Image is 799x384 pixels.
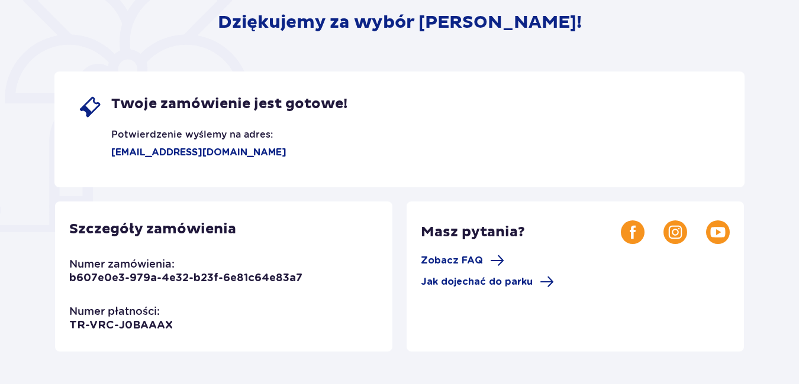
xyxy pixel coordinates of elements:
p: Numer płatności: [69,304,160,318]
p: Szczegóły zamówienia [69,220,236,238]
p: Dziękujemy za wybór [PERSON_NAME]! [218,11,582,34]
p: Numer zamówienia: [69,257,175,271]
span: Zobacz FAQ [421,254,483,267]
span: Jak dojechać do parku [421,275,533,288]
p: TR-VRC-J0BAAAX [69,318,173,333]
img: Facebook [621,220,645,244]
img: Instagram [663,220,687,244]
img: single ticket icon [78,95,102,119]
p: Masz pytania? [421,223,621,241]
a: Jak dojechać do parku [421,275,554,289]
span: Twoje zamówienie jest gotowe! [111,95,347,113]
img: Youtube [706,220,730,244]
p: b607e0e3-979a-4e32-b23f-6e81c64e83a7 [69,271,302,285]
p: [EMAIL_ADDRESS][DOMAIN_NAME] [78,146,286,159]
p: Potwierdzenie wyślemy na adres: [78,119,273,141]
a: Zobacz FAQ [421,253,504,268]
